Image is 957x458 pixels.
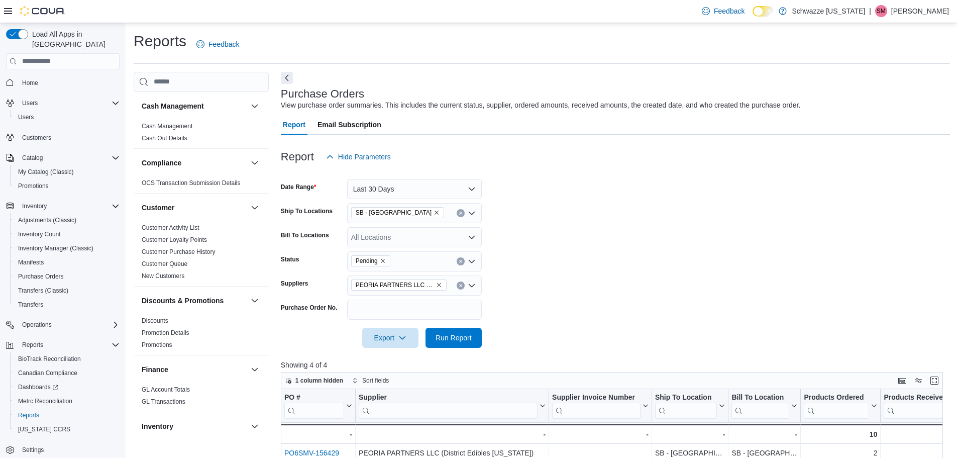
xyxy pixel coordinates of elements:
button: Reports [18,339,47,351]
span: Catalog [22,154,43,162]
div: Cash Management [134,120,269,148]
span: Manifests [14,256,120,268]
span: Customer Activity List [142,224,199,232]
span: Dashboards [14,381,120,393]
span: Inventory Manager (Classic) [14,242,120,254]
button: Hide Parameters [322,147,395,167]
h3: Finance [142,364,168,375]
button: Manifests [10,255,124,269]
button: Transfers [10,298,124,312]
button: Keyboard shortcuts [896,375,908,387]
div: Supplier [359,393,538,402]
button: Discounts & Promotions [142,296,247,306]
span: Inventory [18,200,120,212]
span: OCS Transaction Submission Details [142,179,241,187]
span: BioTrack Reconciliation [14,353,120,365]
a: Settings [18,444,48,456]
h3: Compliance [142,158,181,168]
span: Inventory Count [18,230,61,238]
a: Cash Management [142,123,192,130]
button: Catalog [2,151,124,165]
div: Ship To Location [655,393,717,402]
label: Date Range [281,183,316,191]
div: Supplier [359,393,538,418]
span: Manifests [18,258,44,266]
button: Catalog [18,152,47,164]
span: Feedback [208,39,239,49]
span: Hide Parameters [338,152,391,162]
span: Pending [351,255,390,266]
div: Finance [134,384,269,412]
button: Operations [2,318,124,332]
button: Inventory [18,200,51,212]
img: Cova [20,6,65,16]
label: Status [281,255,299,263]
span: My Catalog (Classic) [18,168,74,176]
a: Promotion Details [142,329,189,336]
button: Ship To Location [655,393,725,418]
button: Remove SB - Aurora from selection in this group [434,210,440,216]
span: Transfers [14,299,120,311]
a: My Catalog (Classic) [14,166,78,178]
div: Supplier Invoice Number [552,393,641,418]
a: Canadian Compliance [14,367,81,379]
span: PEORIA PARTNERS LLC (District Edibles [US_STATE]) [356,280,434,290]
label: Purchase Order No. [281,304,338,312]
span: Promotions [142,341,172,349]
button: Inventory [142,421,247,431]
button: Purchase Orders [10,269,124,284]
a: Promotions [14,180,53,192]
a: Transfers [14,299,47,311]
button: BioTrack Reconciliation [10,352,124,366]
div: Products Received [884,393,952,418]
label: Bill To Locations [281,231,329,239]
p: Schwazze [US_STATE] [792,5,865,17]
a: Customer Purchase History [142,248,216,255]
span: Transfers (Classic) [14,285,120,297]
span: Inventory Manager (Classic) [18,244,93,252]
div: Products Ordered [804,393,869,402]
div: Products Received [884,393,952,402]
a: Metrc Reconciliation [14,395,76,407]
span: Metrc Reconciliation [18,397,72,405]
button: Bill To Location [731,393,797,418]
button: Products Ordered [804,393,877,418]
button: Home [2,75,124,90]
span: Customer Loyalty Points [142,236,207,244]
button: Discounts & Promotions [249,295,261,307]
button: Clear input [457,257,465,265]
a: Transfers (Classic) [14,285,72,297]
button: Settings [2,442,124,457]
span: Inventory Count [14,228,120,240]
button: Reports [10,408,124,422]
button: Sort fields [348,375,393,387]
a: OCS Transaction Submission Details [142,179,241,187]
div: PO # [284,393,344,402]
div: Bill To Location [731,393,789,418]
a: Users [14,111,38,123]
span: Discounts [142,317,168,325]
button: Users [18,97,42,109]
a: GL Transactions [142,398,185,405]
button: Cash Management [249,100,261,112]
button: PO # [284,393,352,418]
span: Promotion Details [142,329,189,337]
div: - [359,428,546,440]
span: Adjustments (Classic) [18,216,76,224]
span: Transfers [18,301,43,309]
button: Open list of options [468,233,476,241]
button: Supplier [359,393,546,418]
a: [US_STATE] CCRS [14,423,74,435]
span: Dashboards [18,383,58,391]
button: Reports [2,338,124,352]
span: 1 column hidden [295,377,343,385]
span: Customers [22,134,51,142]
button: 1 column hidden [281,375,347,387]
button: Promotions [10,179,124,193]
span: Settings [18,443,120,456]
button: Adjustments (Classic) [10,213,124,227]
a: Inventory Manager (Classic) [14,242,97,254]
span: Run Report [436,333,472,343]
div: - [731,428,797,440]
a: Customer Activity List [142,224,199,231]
